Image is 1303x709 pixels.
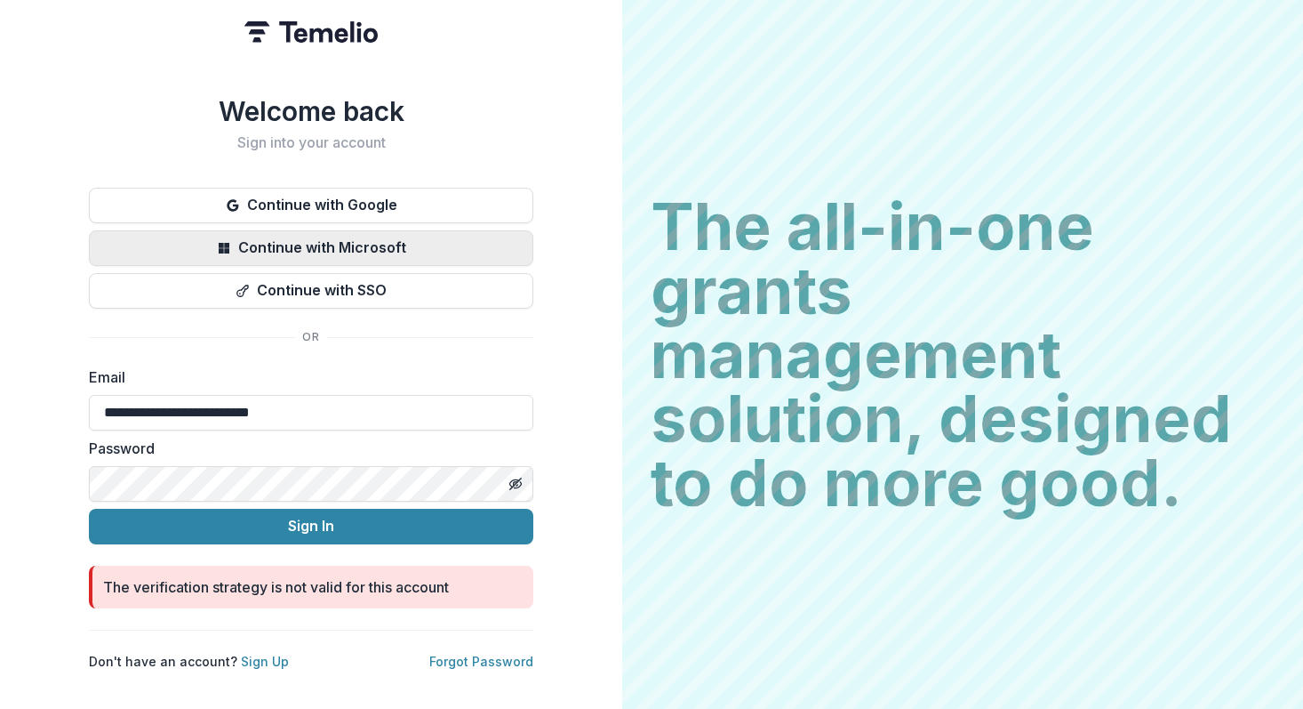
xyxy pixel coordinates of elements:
label: Password [89,438,523,459]
img: Temelio [244,21,378,43]
button: Continue with SSO [89,273,533,309]
p: Don't have an account? [89,652,289,671]
label: Email [89,367,523,388]
button: Continue with Microsoft [89,230,533,266]
button: Continue with Google [89,188,533,223]
button: Sign In [89,509,533,544]
h1: Welcome back [89,95,533,127]
h2: Sign into your account [89,134,533,151]
div: The verification strategy is not valid for this account [103,576,449,598]
a: Sign Up [241,654,289,669]
button: Toggle password visibility [501,470,530,498]
a: Forgot Password [429,654,533,669]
